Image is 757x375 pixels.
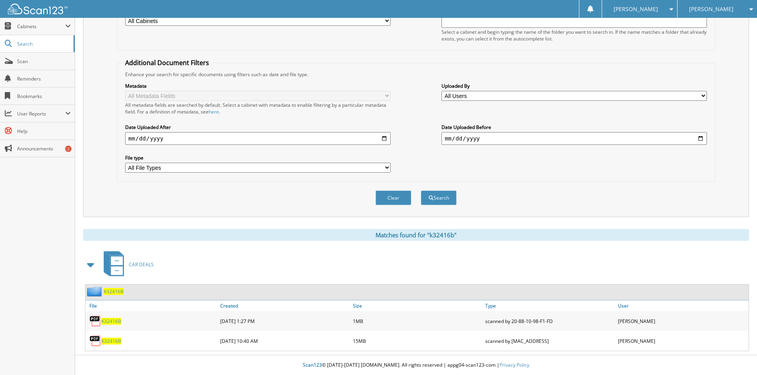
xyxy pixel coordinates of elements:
[614,7,658,12] span: [PERSON_NAME]
[209,108,219,115] a: here
[483,300,616,311] a: Type
[689,7,734,12] span: [PERSON_NAME]
[75,356,757,375] div: © [DATE]-[DATE] [DOMAIN_NAME]. All rights reserved | appg04-scan123-com |
[218,333,351,349] div: [DATE] 10:40 AM
[441,29,707,42] div: Select a cabinet and begin typing the name of the folder you want to search in. If the name match...
[351,300,484,311] a: Size
[616,300,749,311] a: User
[99,249,154,280] a: CAR DEALS
[441,132,707,145] input: end
[89,315,101,327] img: PDF.png
[125,154,391,161] label: File type
[83,229,749,241] div: Matches found for "k32416b"
[218,300,351,311] a: Created
[17,40,70,47] span: Search
[351,313,484,329] div: 1MB
[104,288,124,295] a: K32416B
[303,362,322,368] span: Scan123
[121,71,711,78] div: Enhance your search for specific documents using filters such as date and file type.
[101,318,121,325] a: K32416B
[351,333,484,349] div: 15MB
[483,333,616,349] div: scanned by [MAC_ADDRESS]
[65,146,72,152] div: 2
[17,145,71,152] span: Announcements
[421,190,457,205] button: Search
[8,4,68,14] img: scan123-logo-white.svg
[125,102,391,115] div: All metadata fields are searched by default. Select a cabinet with metadata to enable filtering b...
[125,132,391,145] input: start
[125,124,391,131] label: Date Uploaded After
[717,337,757,375] iframe: Chat Widget
[17,75,71,82] span: Reminders
[616,333,749,349] div: [PERSON_NAME]
[101,338,121,344] a: K32416B
[121,58,213,67] legend: Additional Document Filters
[129,261,154,268] span: CAR DEALS
[616,313,749,329] div: [PERSON_NAME]
[17,110,65,117] span: User Reports
[17,93,71,100] span: Bookmarks
[87,287,104,296] img: folder2.png
[89,335,101,347] img: PDF.png
[85,300,218,311] a: File
[441,83,707,89] label: Uploaded By
[483,313,616,329] div: scanned by 20-88-10-98-F1-FD
[441,124,707,131] label: Date Uploaded Before
[376,190,411,205] button: Clear
[17,23,65,30] span: Cabinets
[125,83,391,89] label: Metadata
[218,313,351,329] div: [DATE] 1:27 PM
[500,362,529,368] a: Privacy Policy
[17,128,71,135] span: Help
[17,58,71,65] span: Scan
